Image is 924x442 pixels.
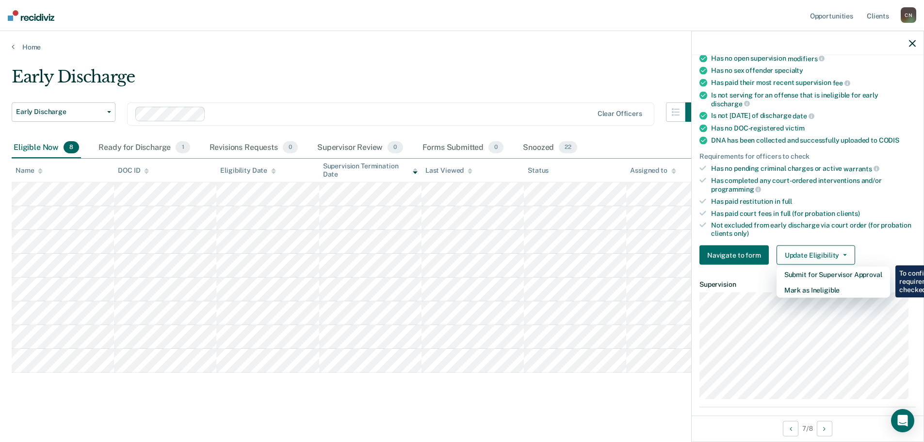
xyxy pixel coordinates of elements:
span: victim [785,124,805,132]
button: Next Opportunity [817,421,832,436]
div: Name [16,166,43,175]
span: warrants [843,164,879,172]
a: Home [12,43,912,51]
div: Last Viewed [425,166,472,175]
span: 0 [388,141,403,154]
span: 0 [488,141,503,154]
div: Snoozed [521,137,579,159]
div: Ready for Discharge [97,137,192,159]
div: Open Intercom Messenger [891,409,914,432]
button: Update Eligibility [777,246,855,265]
div: DNA has been collected and successfully uploaded to [711,136,916,145]
span: 22 [559,141,577,154]
div: Is not serving for an offense that is ineligible for early [711,91,916,108]
div: Has paid court fees in full (for probation [711,209,916,217]
div: Forms Submitted [421,137,506,159]
div: Eligibility Date [220,166,276,175]
span: only) [734,229,749,237]
a: Navigate to form link [699,246,773,265]
div: Has no open supervision [711,54,916,63]
div: Status [528,166,549,175]
span: date [793,112,814,120]
div: Eligible Now [12,137,81,159]
div: Supervisor Review [315,137,405,159]
span: specialty [775,66,803,74]
span: 8 [64,141,79,154]
div: Early Discharge [12,67,705,95]
div: Revisions Requests [208,137,300,159]
div: Has completed any court-ordered interventions and/or [711,177,916,193]
div: Has no sex offender [711,66,916,75]
button: Navigate to form [699,246,769,265]
div: Has paid restitution in [711,197,916,205]
span: clients) [837,209,860,217]
button: Submit for Supervisor Approval [777,267,890,282]
span: 0 [283,141,298,154]
div: Assigned to [630,166,676,175]
span: modifiers [788,54,825,62]
span: fee [833,79,850,87]
div: Not excluded from early discharge via court order (for probation clients [711,221,916,238]
dt: Supervision [699,280,916,289]
div: Has no pending criminal charges or active [711,164,916,173]
span: Early Discharge [16,108,103,116]
button: Mark as Ineligible [777,282,890,298]
div: Has paid their most recent supervision [711,79,916,87]
button: Previous Opportunity [783,421,798,436]
span: programming [711,185,761,193]
div: Supervision Termination Date [323,162,418,179]
div: Clear officers [598,110,642,118]
div: DOC ID [118,166,149,175]
div: Requirements for officers to check [699,152,916,161]
div: C N [901,7,916,23]
div: Is not [DATE] of discharge [711,112,916,120]
span: discharge [711,99,750,107]
span: full [782,197,792,205]
div: Has no DOC-registered [711,124,916,132]
span: 1 [176,141,190,154]
span: CODIS [879,136,899,144]
img: Recidiviz [8,10,54,21]
div: 7 / 8 [692,415,924,441]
